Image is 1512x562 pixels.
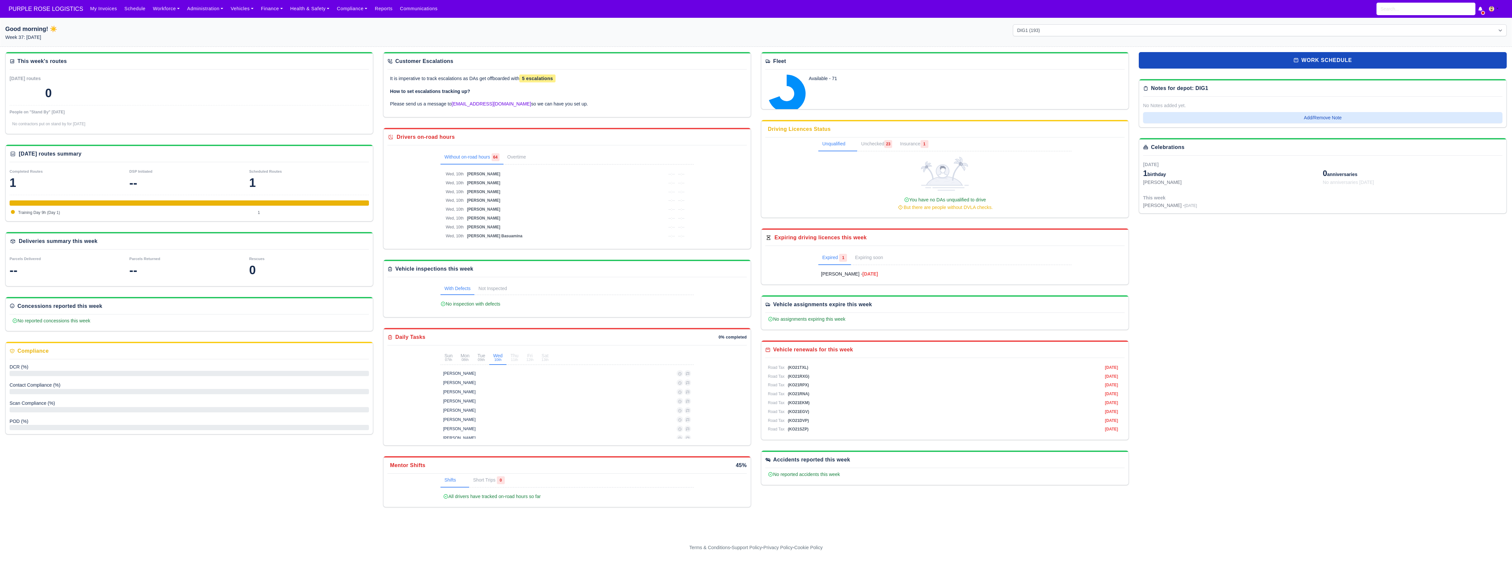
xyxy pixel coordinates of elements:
[12,122,85,126] span: No contractors put on stand by for [DATE]
[397,133,455,141] div: Drivers on-road hours
[1143,179,1323,186] div: [PERSON_NAME]
[440,151,503,164] a: Without on-road hours
[668,181,675,185] span: --:--
[10,363,369,371] div: Delivery Completion Rate
[768,316,845,322] span: No assignments expiring this week
[467,198,500,203] span: [PERSON_NAME]
[287,2,333,15] a: Health & Safety
[768,418,784,423] span: Road Tax
[17,347,49,355] div: Compliance
[446,216,464,221] span: Wed, 10th
[446,225,464,229] span: Wed, 10th
[788,374,809,379] span: (KO21RXG)
[773,346,853,354] div: Vehicle renewals for this week
[1139,52,1507,69] a: work schedule
[788,365,808,370] span: (KO21TXL)
[443,494,541,499] span: All drivers have tracked on-road hours so far
[443,371,476,376] div: [PERSON_NAME]
[129,169,152,173] small: DSP Initiated
[732,545,762,550] a: Support Policy
[768,383,784,387] span: Road Tax
[678,234,684,238] span: --:--
[668,172,675,176] span: --:--
[461,358,469,362] small: 08th
[443,435,476,441] div: [PERSON_NAME]
[121,2,149,15] a: Schedule
[788,400,809,405] span: (KO21EKM)
[477,358,485,362] small: 09th
[497,476,505,484] span: 0
[249,257,265,261] small: Rescues
[18,210,60,215] span: Training Day 9h (Day 1)
[668,234,675,238] span: --:--
[444,358,453,362] small: 07th
[443,417,476,422] div: [PERSON_NAME]
[510,358,518,362] small: 11th
[10,109,369,115] div: People on "Stand By" [DATE]
[668,216,675,221] span: --:--
[452,101,531,106] a: [EMAIL_ADDRESS][DOMAIN_NAME]
[10,200,369,206] div: Training Day 9h (Day 1)
[183,2,227,15] a: Administration
[1323,180,1374,185] span: No anniversaries [DATE]
[884,140,892,148] span: 23
[86,2,121,15] a: My Invoices
[768,400,784,405] span: Road Tax
[678,216,684,221] span: --:--
[477,353,485,362] div: Tue
[440,301,500,307] span: No inspection with defects
[10,257,41,261] small: Parcels Delivered
[443,408,476,413] div: [PERSON_NAME]
[474,282,511,295] a: Not Inspected
[764,545,793,550] a: Privacy Policy
[1143,169,1147,178] span: 1
[10,399,369,407] div: Delivery Completion Rate
[768,472,840,477] span: No reported accidents this week
[390,100,744,108] p: Please send us a message to so we can have you set up.
[821,270,1069,278] a: [PERSON_NAME] -[DATE]
[809,75,988,82] div: Available - 71
[149,2,184,15] a: Workforce
[768,409,784,414] span: Road Tax
[1105,392,1118,396] span: [DATE]
[129,176,249,190] div: --
[1143,112,1502,123] button: Add/Remove Note
[668,198,675,203] span: --:--
[1105,409,1118,414] span: [DATE]
[396,2,441,15] a: Communications
[678,207,684,212] span: --:--
[5,34,499,41] p: Week 37: [DATE]
[467,190,500,194] span: [PERSON_NAME]
[467,216,500,221] span: [PERSON_NAME]
[371,2,396,15] a: Reports
[768,427,784,431] span: Road Tax
[446,172,464,176] span: Wed, 10th
[1479,530,1512,562] iframe: Chat Widget
[446,181,464,185] span: Wed, 10th
[45,87,52,100] div: 0
[443,399,476,404] div: [PERSON_NAME]
[467,207,500,212] span: [PERSON_NAME]
[821,204,1069,211] div: But there are people without DVLA checks.
[390,88,744,95] p: How to set escalations tracking up?
[818,251,851,265] a: Expired
[469,474,509,488] a: Short Trips
[678,172,684,176] span: --:--
[467,172,500,176] span: [PERSON_NAME]
[768,125,831,133] div: Driving Licences Status
[10,381,369,389] div: Delivery Completion Rate
[443,426,476,431] div: [PERSON_NAME]
[1105,383,1118,387] span: [DATE]
[678,225,684,229] span: --:--
[443,380,476,385] div: [PERSON_NAME]
[839,254,847,262] span: 1
[443,389,476,395] div: [PERSON_NAME]
[689,545,730,550] a: Terms & Conditions
[10,418,369,425] div: Delivery Completion Rate
[1143,202,1197,209] div: [PERSON_NAME] -
[1376,3,1475,15] input: Search...
[862,271,878,277] strong: [DATE]
[440,282,474,295] a: With Defects
[541,358,549,362] small: 13th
